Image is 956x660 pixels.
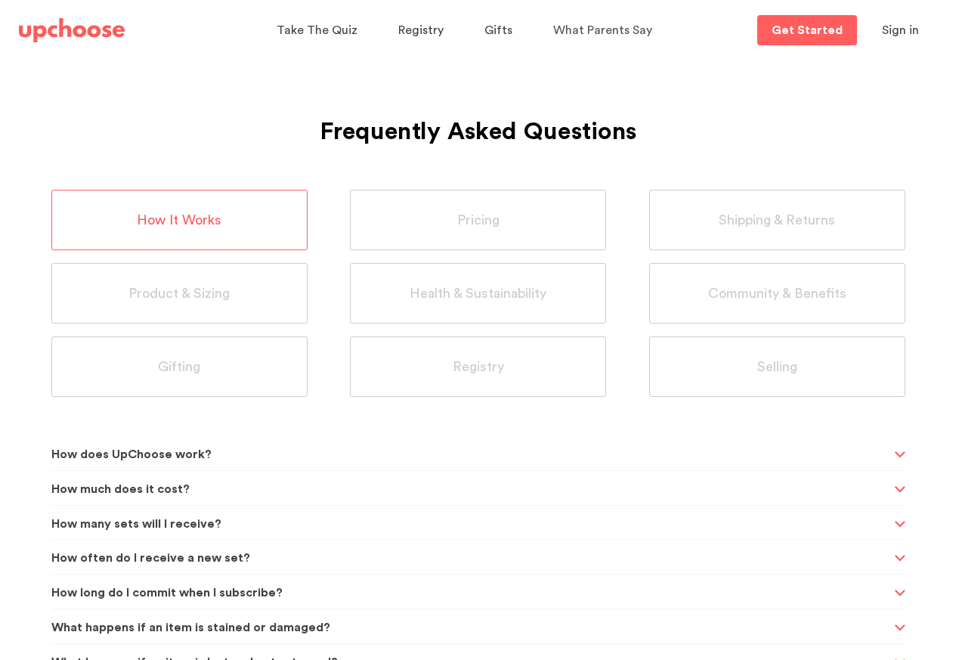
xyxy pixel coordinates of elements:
[484,16,517,45] a: Gifts
[51,471,890,508] span: How much does it cost?
[453,358,504,376] span: Registry
[757,358,797,376] span: Selling
[457,212,500,229] span: Pricing
[719,212,835,229] span: Shipping & Returns
[277,24,357,36] span: Take The Quiz
[277,16,362,45] a: Take The Quiz
[553,24,652,36] span: What Parents Say
[158,358,200,376] span: Gifting
[51,540,890,577] span: How often do I receive a new set?
[51,80,905,151] h1: Frequently Asked Questions
[398,24,444,36] span: Registry
[553,16,657,45] a: What Parents Say
[757,15,857,45] a: Get Started
[51,506,890,543] span: How many sets will I receive?
[51,575,890,612] span: How long do I commit when I subscribe?
[137,212,221,229] span: How It Works
[398,16,448,45] a: Registry
[51,436,890,473] span: How does UpChoose work?
[19,15,125,46] a: UpChoose
[19,18,125,42] img: UpChoose
[484,24,512,36] span: Gifts
[882,24,919,36] span: Sign in
[51,609,890,646] span: What happens if an item is stained or damaged?
[410,285,546,302] span: Health & Sustainability
[128,285,230,302] span: Product & Sizing
[863,15,938,45] button: Sign in
[772,24,843,36] p: Get Started
[708,285,846,302] span: Community & Benefits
